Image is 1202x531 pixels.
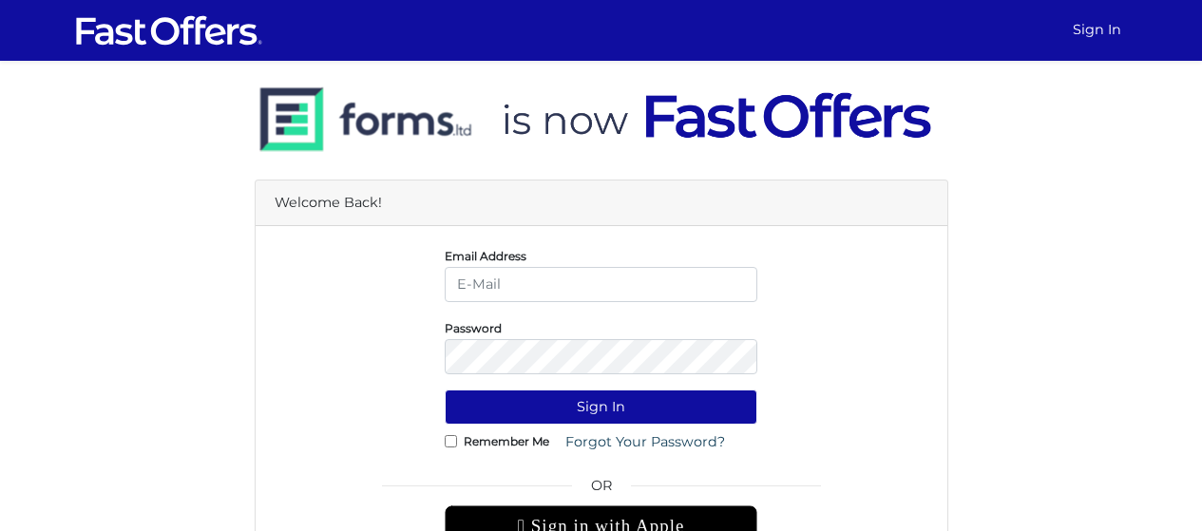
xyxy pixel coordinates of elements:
[445,475,757,505] span: OR
[553,425,737,460] a: Forgot Your Password?
[445,267,757,302] input: E-Mail
[1065,11,1129,48] a: Sign In
[445,254,526,258] label: Email Address
[445,389,757,425] button: Sign In
[464,439,549,444] label: Remember Me
[256,180,947,226] div: Welcome Back!
[445,326,502,331] label: Password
